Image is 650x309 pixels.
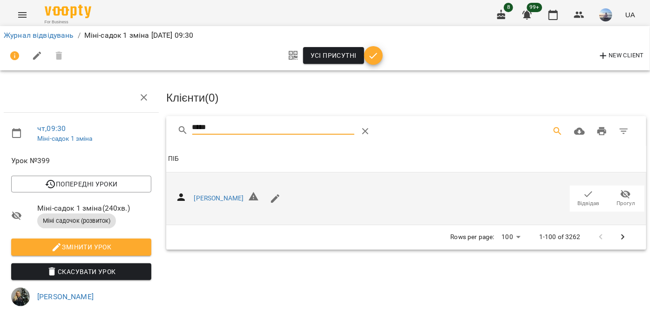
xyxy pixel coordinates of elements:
[599,8,612,21] img: a5695baeaf149ad4712b46ffea65b4f5.jpg
[11,155,151,166] span: Урок №399
[37,292,94,301] a: [PERSON_NAME]
[248,191,259,206] h6: Невірний формат телефону ${ phone }
[45,5,91,18] img: Voopty Logo
[613,120,635,143] button: Фільтр
[11,263,151,280] button: Скасувати Урок
[11,4,34,26] button: Menu
[168,153,179,165] div: ПІБ
[622,6,639,23] button: UA
[37,135,93,142] a: Міні-садок 1 зміна
[578,199,600,207] span: Відвідав
[37,124,66,133] a: чт , 09:30
[539,233,581,242] p: 1-100 of 3262
[569,120,591,143] button: Завантажити CSV
[45,19,91,25] span: For Business
[616,199,635,207] span: Прогул
[596,48,646,63] button: New Client
[11,239,151,255] button: Змінити урок
[311,50,357,61] span: Усі присутні
[37,217,116,225] span: Міні садочок (розвиток)
[570,185,607,212] button: Відвідав
[166,116,646,146] div: Table Toolbar
[11,176,151,192] button: Попередні уроки
[451,233,494,242] p: Rows per page:
[19,241,144,253] span: Змінити урок
[166,92,646,104] h3: Клієнти ( 0 )
[504,3,513,12] span: 8
[4,30,646,41] nav: breadcrumb
[194,194,244,202] a: [PERSON_NAME]
[84,30,194,41] p: Міні-садок 1 зміна [DATE] 09:30
[527,3,542,12] span: 99+
[19,266,144,277] span: Скасувати Урок
[591,120,613,143] button: Друк
[168,153,644,165] span: ПІБ
[4,31,74,40] a: Журнал відвідувань
[607,185,644,212] button: Прогул
[192,120,355,135] input: Search
[625,10,635,20] span: UA
[37,203,151,214] span: Міні-садок 1 зміна ( 240 хв. )
[598,50,644,62] span: New Client
[19,179,144,190] span: Попередні уроки
[547,120,569,143] button: Search
[498,230,524,244] div: 100
[78,30,81,41] li: /
[612,226,634,248] button: Next Page
[303,47,364,64] button: Усі присутні
[11,288,30,306] img: ead0192eaef42a9abda231fc44e1361d.jpg
[168,153,179,165] div: Sort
